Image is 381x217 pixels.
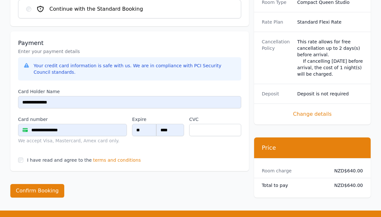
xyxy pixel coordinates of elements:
[297,91,363,97] dd: Deposit is not required
[18,137,127,144] div: We accept Visa, Mastercard, Amex card only.
[333,168,363,174] dd: NZD$640.00
[262,144,363,152] h3: Price
[18,39,241,47] h3: Payment
[333,182,363,189] dd: NZD$640.00
[18,116,127,123] label: Card number
[10,184,64,198] button: Confirm Booking
[132,116,156,123] label: Expire
[34,62,236,75] div: Your credit card information is safe with us. We are in compliance with PCI Security Council stan...
[262,168,328,174] dt: Room charge
[262,19,292,25] dt: Rate Plan
[262,38,292,77] dt: Cancellation Policy
[262,182,328,189] dt: Total to pay
[262,91,292,97] dt: Deposit
[297,38,363,77] div: This rate allows for free cancellation up to 2 days(s) before arrival. If cancelling [DATE] befor...
[18,48,241,55] p: Enter your payment details
[18,88,241,95] label: Card Holder Name
[189,116,241,123] label: CVC
[297,19,363,25] dd: Standard Flexi Rate
[156,116,184,123] label: .
[27,157,92,163] label: I have read and agree to the
[262,110,363,118] span: Change details
[93,157,141,163] span: terms and conditions
[49,5,143,13] span: Continue with the Standard Booking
